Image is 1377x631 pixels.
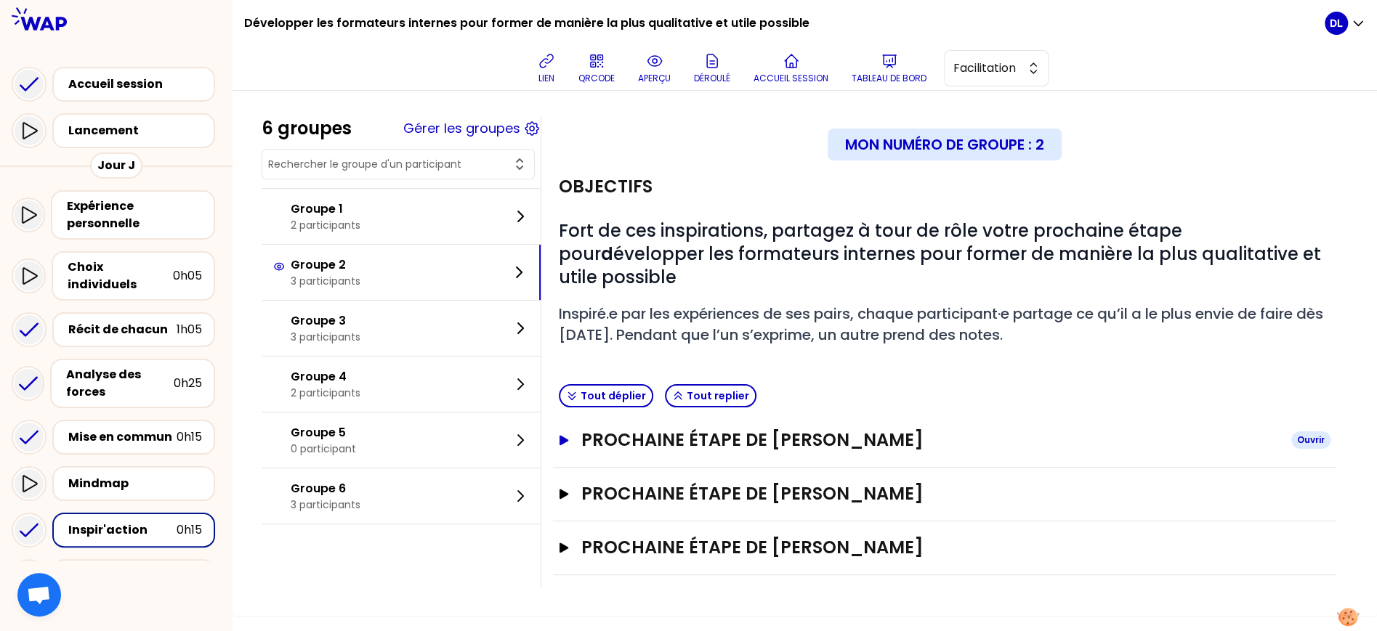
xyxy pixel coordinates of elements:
[268,157,511,171] input: Rechercher le groupe d'un participant
[291,368,360,386] p: Groupe 4
[68,122,208,139] div: Lancement
[601,242,613,266] strong: d
[694,73,730,84] p: Déroulé
[68,258,173,293] div: Choix individuels
[291,312,360,330] p: Groupe 3
[68,475,202,492] div: Mindmap
[944,50,1049,86] button: Facilitation
[66,366,174,401] div: Analyse des forces
[291,218,360,232] p: 2 participants
[559,536,1330,559] button: Prochaine étape de [PERSON_NAME]
[68,428,177,446] div: Mise en commun
[291,424,356,441] p: Groupe 5
[291,497,360,512] p: 3 participants
[68,321,177,338] div: Récit de chacun
[173,267,202,285] div: 0h05
[177,521,202,539] div: 0h15
[177,321,202,338] div: 1h05
[1325,12,1365,35] button: DL
[665,384,756,407] button: Tout replier
[578,73,615,84] p: QRCODE
[538,73,554,84] p: lien
[291,386,360,400] p: 2 participants
[1330,16,1343,30] p: DL
[688,46,736,90] button: Déroulé
[581,536,1280,559] h3: Prochaine étape de [PERSON_NAME]
[581,482,1280,505] h3: Prochaine étape de [PERSON_NAME]
[68,521,177,539] div: Inspir'action
[1291,431,1330,449] div: Ouvrir
[177,428,202,446] div: 0h15
[581,428,1280,452] h3: Prochaine étape de [PERSON_NAME]
[559,175,653,198] h2: Objectifs
[953,60,1019,77] span: Facilitation
[90,152,142,179] div: Jour J
[403,118,520,139] button: Gérer les groupes
[291,256,360,274] p: Groupe 2
[754,73,828,84] p: Accueil session
[632,46,677,90] button: aperçu
[291,480,360,497] p: Groupe 6
[846,46,932,90] button: Tableau de bord
[573,46,621,90] button: QRCODE
[559,428,1330,452] button: Prochaine étape de [PERSON_NAME]Ouvrir
[828,129,1062,160] div: Mon numéro de groupe : 2
[559,482,1330,505] button: Prochaine étape de [PERSON_NAME]
[748,46,834,90] button: Accueil session
[291,200,360,218] p: Groupe 1
[68,76,208,93] div: Accueil session
[291,330,360,344] p: 3 participants
[174,375,202,392] div: 0h25
[291,441,356,456] p: 0 participant
[559,384,653,407] button: Tout déplier
[67,198,202,232] div: Expérience personnelle
[559,219,1325,289] span: Fort de ces inspirations, partagez à tour de rôle votre prochaine étape pour évelopper les format...
[852,73,926,84] p: Tableau de bord
[638,73,671,84] p: aperçu
[17,573,61,616] div: Ouvrir le chat
[262,117,352,140] div: 6 groupes
[291,274,360,288] p: 3 participants
[559,304,1327,345] span: Inspiré.e par les expériences de ses pairs, chaque participant·e partage ce qu’il a le plus envie...
[532,46,561,90] button: lien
